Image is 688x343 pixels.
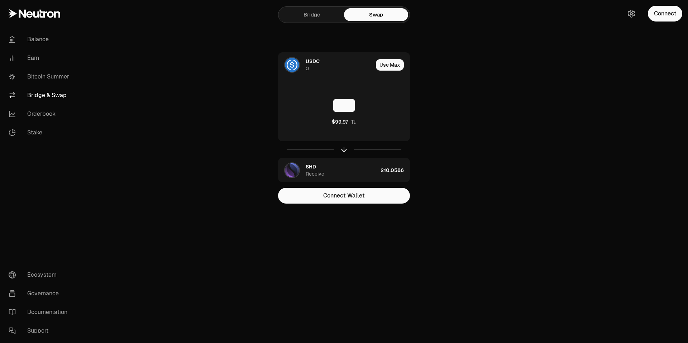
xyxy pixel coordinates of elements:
[376,59,404,71] button: Use Max
[280,8,344,21] a: Bridge
[306,65,309,72] div: 0
[3,49,77,67] a: Earn
[3,284,77,303] a: Governance
[278,53,373,77] div: USDC LogoUSDC0
[3,321,77,340] a: Support
[648,6,682,22] button: Connect
[285,58,299,72] img: USDC Logo
[3,30,77,49] a: Balance
[3,123,77,142] a: Stake
[278,158,378,182] div: SHD LogoSHDReceive
[278,188,410,204] button: Connect Wallet
[332,118,357,125] button: $99.97
[306,58,320,65] span: USDC
[306,163,316,170] span: SHD
[3,105,77,123] a: Orderbook
[3,86,77,105] a: Bridge & Swap
[285,163,299,177] img: SHD Logo
[278,158,410,182] button: SHD LogoSHDReceive210.0586
[381,158,410,182] div: 210.0586
[306,170,324,177] div: Receive
[3,67,77,86] a: Bitcoin Summer
[332,118,348,125] div: $99.97
[3,266,77,284] a: Ecosystem
[3,303,77,321] a: Documentation
[344,8,408,21] a: Swap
